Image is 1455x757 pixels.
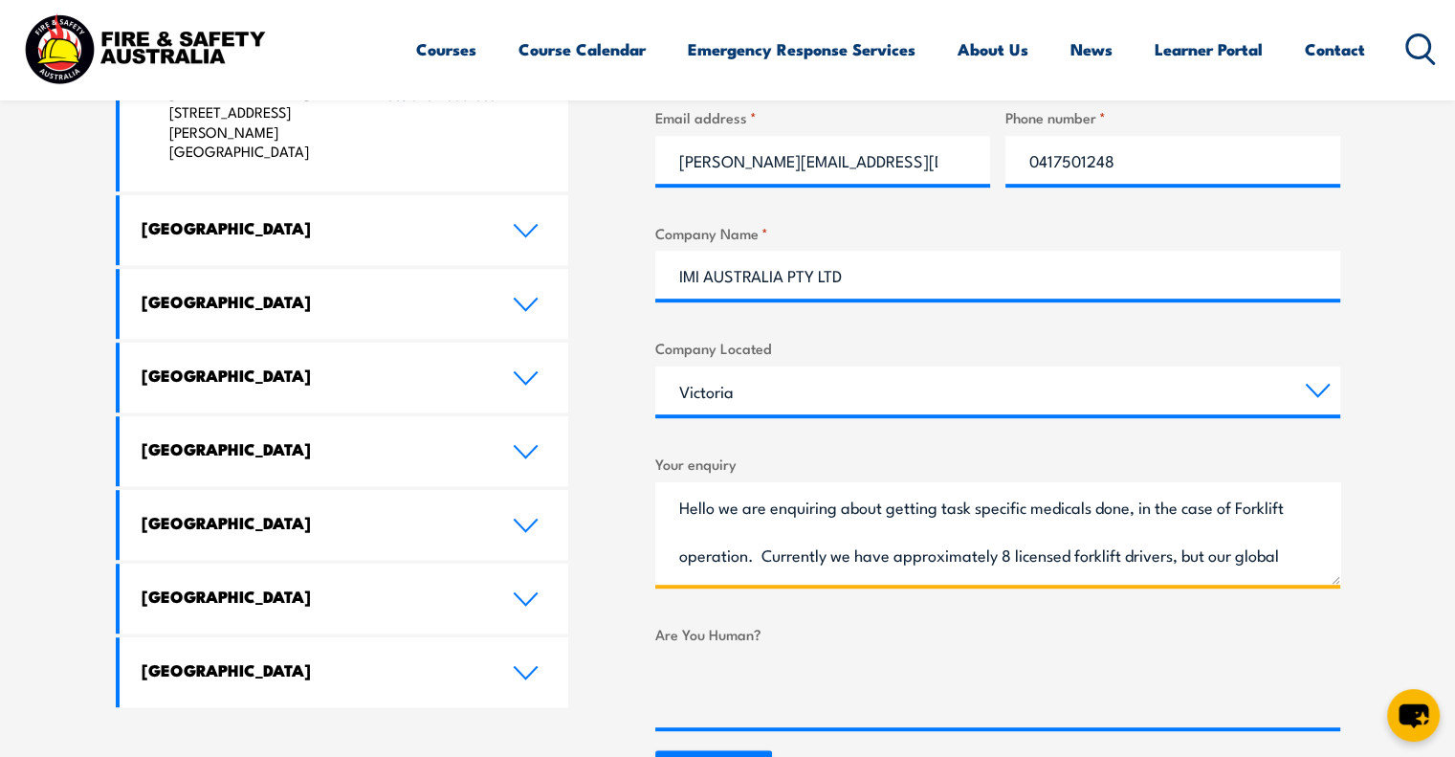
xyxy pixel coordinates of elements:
h6: Courses [444,84,496,104]
label: Your enquiry [655,453,1340,475]
a: [GEOGRAPHIC_DATA] [120,269,569,339]
a: [GEOGRAPHIC_DATA] [120,637,569,707]
a: News [1070,24,1113,75]
h6: Directions [368,84,433,104]
a: [GEOGRAPHIC_DATA] [120,195,569,265]
a: Course Calendar [518,24,646,75]
h4: [GEOGRAPHIC_DATA] [142,512,484,533]
a: [GEOGRAPHIC_DATA] [120,564,569,634]
h4: [GEOGRAPHIC_DATA] [142,586,484,607]
a: Contact [1305,24,1365,75]
label: Company Name [655,222,1340,244]
h4: [GEOGRAPHIC_DATA] [142,291,484,312]
a: [GEOGRAPHIC_DATA] [120,416,569,486]
a: Emergency Response Services [688,24,915,75]
a: Learner Portal [1155,24,1263,75]
h4: [GEOGRAPHIC_DATA] [142,659,484,680]
p: Fire and Safety [GEOGRAPHIC_DATA] [STREET_ADDRESS][PERSON_NAME] [GEOGRAPHIC_DATA] [169,62,329,162]
label: Company Located [655,337,1340,359]
button: chat-button [1387,689,1440,742]
label: Are You Human? [655,623,1340,645]
a: About Us [958,24,1028,75]
a: [GEOGRAPHIC_DATA] [120,343,569,412]
a: [GEOGRAPHIC_DATA] [120,490,569,560]
a: Courses [416,24,476,75]
h4: [GEOGRAPHIC_DATA] [142,217,484,238]
iframe: reCAPTCHA [655,653,946,727]
label: Phone number [1005,106,1340,128]
label: Email address [655,106,990,128]
h4: [GEOGRAPHIC_DATA] [142,365,484,386]
h4: [GEOGRAPHIC_DATA] [142,438,484,459]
